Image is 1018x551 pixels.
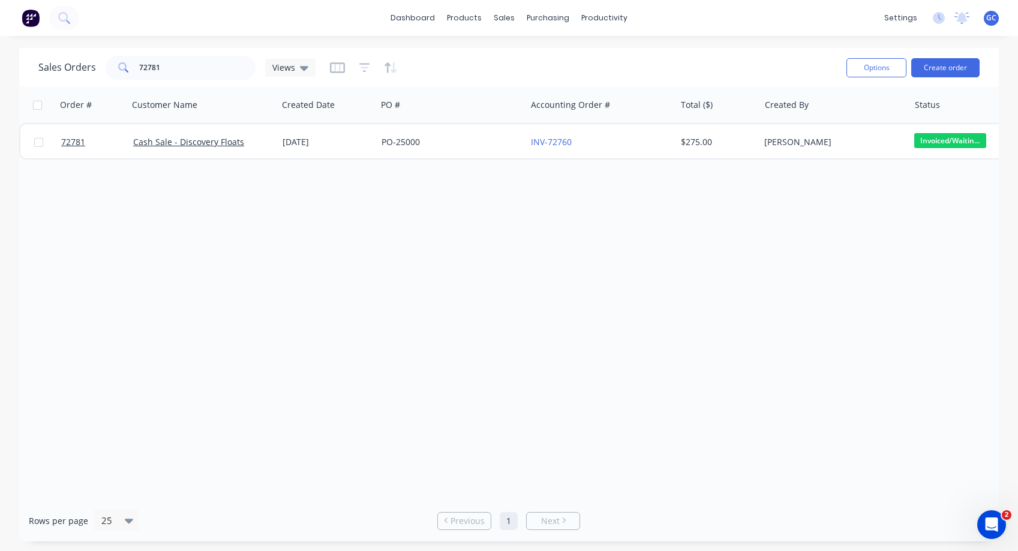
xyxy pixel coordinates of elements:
[681,136,751,148] div: $275.00
[681,99,713,111] div: Total ($)
[433,512,585,530] ul: Pagination
[878,9,923,27] div: settings
[132,99,197,111] div: Customer Name
[575,9,633,27] div: productivity
[500,512,518,530] a: Page 1 is your current page
[61,136,85,148] span: 72781
[61,124,133,160] a: 72781
[765,99,809,111] div: Created By
[382,136,515,148] div: PO-25000
[283,136,372,148] div: [DATE]
[139,56,256,80] input: Search...
[986,13,996,23] span: GC
[441,9,488,27] div: products
[914,133,986,148] span: Invoiced/Waitin...
[60,99,92,111] div: Order #
[385,9,441,27] a: dashboard
[272,61,295,74] span: Views
[381,99,400,111] div: PO #
[22,9,40,27] img: Factory
[541,515,560,527] span: Next
[521,9,575,27] div: purchasing
[38,62,96,73] h1: Sales Orders
[531,99,610,111] div: Accounting Order #
[29,515,88,527] span: Rows per page
[1002,510,1011,520] span: 2
[764,136,897,148] div: [PERSON_NAME]
[911,58,980,77] button: Create order
[915,99,940,111] div: Status
[282,99,335,111] div: Created Date
[451,515,485,527] span: Previous
[133,136,244,147] a: Cash Sale - Discovery Floats
[977,510,1006,539] iframe: Intercom live chat
[488,9,521,27] div: sales
[531,136,572,147] a: INV-72760
[438,515,491,527] a: Previous page
[527,515,579,527] a: Next page
[846,58,906,77] button: Options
